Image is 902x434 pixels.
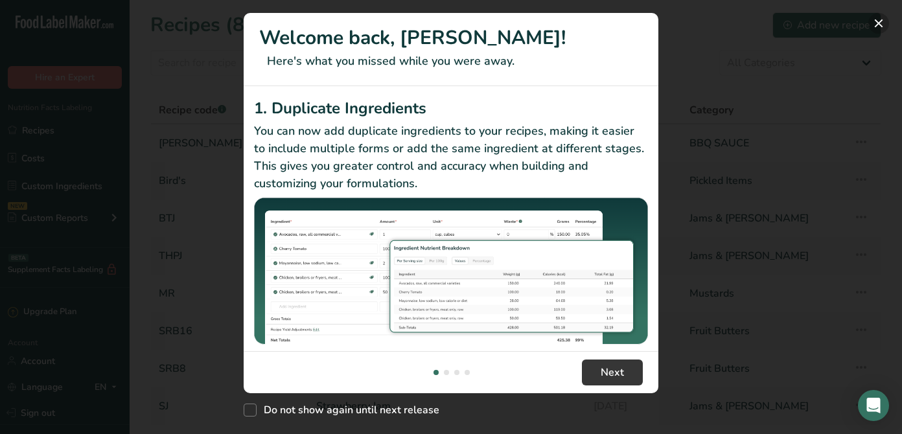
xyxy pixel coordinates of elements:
[601,365,624,380] span: Next
[582,360,643,385] button: Next
[858,390,889,421] div: Open Intercom Messenger
[257,404,439,417] span: Do not show again until next release
[259,52,643,70] p: Here's what you missed while you were away.
[254,97,648,120] h2: 1. Duplicate Ingredients
[259,23,643,52] h1: Welcome back, [PERSON_NAME]!
[254,349,648,372] h2: 2. Sub Recipe Ingredient Breakdown
[254,198,648,345] img: Duplicate Ingredients
[254,122,648,192] p: You can now add duplicate ingredients to your recipes, making it easier to include multiple forms...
